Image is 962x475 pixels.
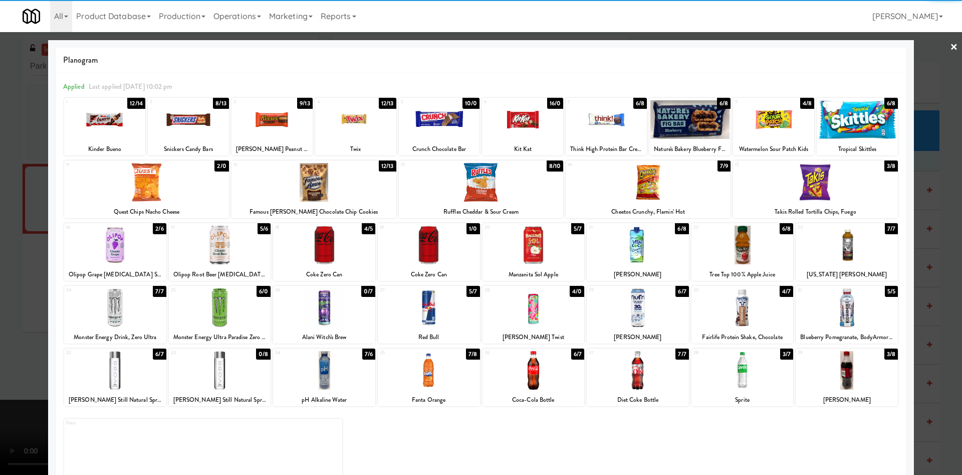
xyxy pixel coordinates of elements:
div: 357/8Fanta Orange [378,349,480,406]
div: 21 [589,223,638,232]
div: 10 [819,98,857,106]
div: 22 [693,223,743,232]
div: 18 [275,223,324,232]
div: Crunch Chocolate Bar [400,143,478,155]
div: Watermelon Sour Patch Kids [735,143,813,155]
div: 153/8Takis Rolled Tortilla Chips, Fuego [733,161,898,218]
div: 315/5Blueberry Pomegranate, BodyArmor LYTE [796,286,898,344]
div: Famous [PERSON_NAME] Chocolate Chip Cookies [231,206,396,218]
div: 39 [798,349,847,357]
div: 28/13Snickers Candy Bars [148,98,229,155]
div: Coke Zero Can [275,268,374,281]
img: Micromart [23,8,40,25]
div: 191/0Coke Zero Can [378,223,480,281]
div: 147/9Cheetos Crunchy, Flamin' Hot [566,161,731,218]
div: 6/7 [153,349,166,360]
div: 1 [66,98,105,106]
div: 284/0[PERSON_NAME] Twist [483,286,585,344]
div: 7/6 [362,349,375,360]
div: pH Alkaline Water [273,394,375,406]
div: 616/0Kit Kat [482,98,563,155]
div: Alani Witch's Brew [275,331,374,344]
div: 260/7Alani Witch's Brew [273,286,375,344]
div: Coca-Cola Bottle [483,394,585,406]
div: 23 [798,223,847,232]
div: 184/5Coke Zero Can [273,223,375,281]
div: 3 [233,98,272,106]
div: 393/8[PERSON_NAME] [796,349,898,406]
div: 0/7 [361,286,375,297]
div: 347/6pH Alkaline Water [273,349,375,406]
div: Tree Top 100% Apple Juice [693,268,792,281]
div: Cheetos Crunchy, Flamin' Hot [566,206,731,218]
div: [PERSON_NAME] [797,394,896,406]
div: 12/13 [379,161,396,172]
div: 175/6Olipop Root Beer [MEDICAL_DATA] Soda [169,223,271,281]
div: Sprite [691,394,794,406]
div: 12 [233,161,314,169]
div: Takis Rolled Tortilla Chips, Fuego [735,206,896,218]
div: 1212/13Famous [PERSON_NAME] Chocolate Chip Cookies [231,161,396,218]
div: 4/0 [570,286,584,297]
div: Manzanita Sol Apple [484,268,583,281]
div: 30 [693,286,743,294]
div: Tropical Skittles [817,143,898,155]
div: 20 [485,223,534,232]
div: Monster Energy Ultra Paradise Zero Sugar [169,331,271,344]
a: × [950,32,958,63]
div: 14 [568,161,648,169]
div: 6/7 [571,349,584,360]
div: 3/8 [884,349,898,360]
div: 6/7 [675,286,688,297]
div: 2/0 [214,161,228,172]
div: 8/10 [547,161,563,172]
div: 7/7 [675,349,688,360]
div: 383/7Sprite [691,349,794,406]
div: 11 [66,161,146,169]
div: 205/7Manzanita Sol Apple [483,223,585,281]
div: 32 [66,349,115,357]
div: [PERSON_NAME] [587,268,689,281]
div: 510/0Crunch Chocolate Bar [399,98,480,155]
div: Alani Witch's Brew [273,331,375,344]
div: [PERSON_NAME] Twist [483,331,585,344]
div: Tree Top 100% Apple Juice [691,268,794,281]
div: [PERSON_NAME] Peanut Butter Cups [233,143,311,155]
div: Quest Chips Nacho Cheese [66,206,227,218]
div: Kit Kat [482,143,563,155]
div: [PERSON_NAME] Still Natural Spring Water [169,394,271,406]
div: 38 [693,349,743,357]
div: 16 [66,223,115,232]
div: 12/14 [127,98,145,109]
div: Blueberry Pomegranate, BodyArmor LYTE [797,331,896,344]
div: 112/0Quest Chips Nacho Cheese [64,161,229,218]
div: Coke Zero Can [378,268,480,281]
div: 94/8Watermelon Sour Patch Kids [733,98,814,155]
div: 31 [798,286,847,294]
div: Twix [315,143,396,155]
div: 9 [735,98,774,106]
div: Fanta Orange [378,394,480,406]
div: 0/8 [256,349,271,360]
div: Fanta Orange [379,394,478,406]
div: 247/7Monster Energy Drink, Zero Ultra [64,286,166,344]
div: Extra [66,419,203,427]
div: 12/13 [379,98,396,109]
div: Takis Rolled Tortilla Chips, Fuego [733,206,898,218]
div: 13 [401,161,481,169]
span: Applied [63,82,85,91]
div: 5/7 [571,223,584,234]
div: 15 [735,161,815,169]
div: 27 [380,286,429,294]
div: 366/7Coca-Cola Bottle [483,349,585,406]
div: Monster Energy Ultra Paradise Zero Sugar [170,331,270,344]
div: Fairlife Protein Shake, Chocolate [691,331,794,344]
div: 24 [66,286,115,294]
div: 6/8 [633,98,647,109]
div: pH Alkaline Water [275,394,374,406]
div: 326/7[PERSON_NAME] Still Natural Spring Water [64,349,166,406]
div: Olipop Root Beer [MEDICAL_DATA] Soda [170,268,270,281]
div: Sprite [693,394,792,406]
div: 3/7 [780,349,793,360]
div: 5 [401,98,439,106]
